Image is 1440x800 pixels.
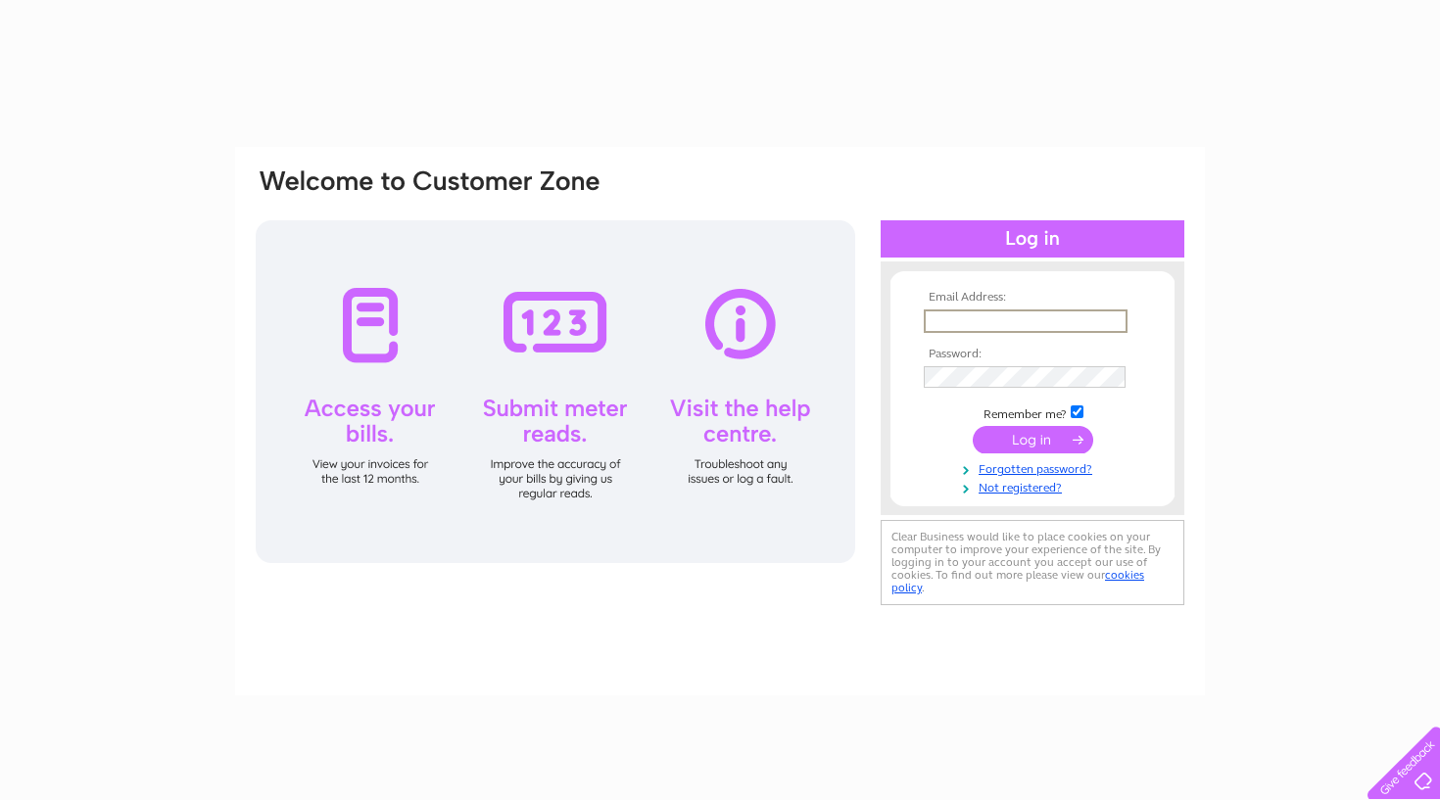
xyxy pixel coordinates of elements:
input: Submit [973,426,1093,453]
div: Clear Business would like to place cookies on your computer to improve your experience of the sit... [881,520,1184,605]
a: cookies policy [891,568,1144,594]
td: Remember me? [919,402,1146,422]
th: Email Address: [919,291,1146,305]
a: Forgotten password? [924,458,1146,477]
th: Password: [919,348,1146,361]
a: Not registered? [924,477,1146,495]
